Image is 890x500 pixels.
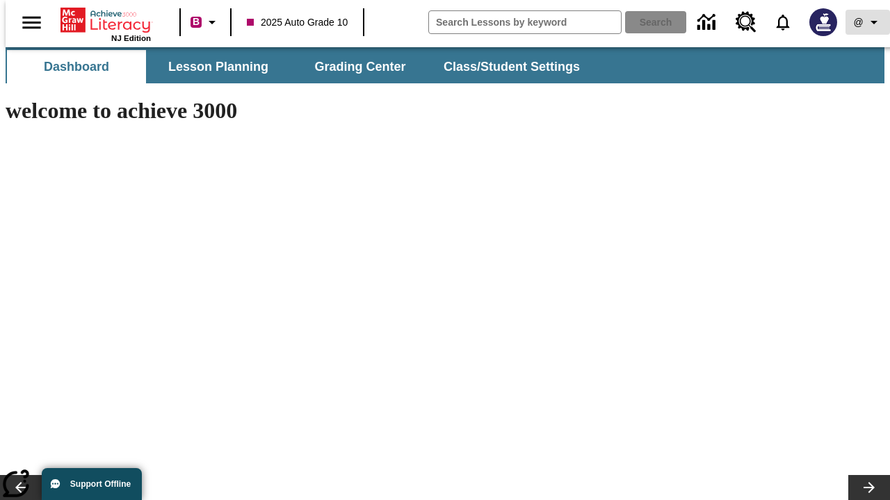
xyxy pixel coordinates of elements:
[149,50,288,83] button: Lesson Planning
[689,3,727,42] a: Data Center
[6,47,884,83] div: SubNavbar
[60,5,151,42] div: Home
[444,59,580,75] span: Class/Student Settings
[111,34,151,42] span: NJ Edition
[291,50,430,83] button: Grading Center
[809,8,837,36] img: Avatar
[848,475,890,500] button: Lesson carousel, Next
[845,10,890,35] button: Profile/Settings
[765,4,801,40] a: Notifications
[60,6,151,34] a: Home
[247,15,348,30] span: 2025 Auto Grade 10
[193,13,200,31] span: B
[314,59,405,75] span: Grading Center
[7,50,146,83] button: Dashboard
[44,59,109,75] span: Dashboard
[168,59,268,75] span: Lesson Planning
[6,50,592,83] div: SubNavbar
[11,2,52,43] button: Open side menu
[70,479,131,489] span: Support Offline
[432,50,591,83] button: Class/Student Settings
[801,4,845,40] button: Select a new avatar
[42,468,142,500] button: Support Offline
[185,10,226,35] button: Boost Class color is violet red. Change class color
[429,11,621,33] input: search field
[853,15,863,30] span: @
[727,3,765,41] a: Resource Center, Will open in new tab
[6,98,606,124] h1: welcome to achieve 3000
